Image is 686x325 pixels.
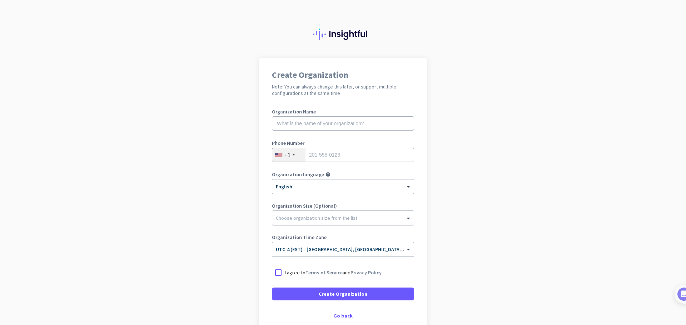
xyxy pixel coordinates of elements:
label: Organization Name [272,109,414,114]
h2: Note: You can always change this later, or support multiple configurations at the same time [272,83,414,96]
label: Organization Time Zone [272,235,414,240]
i: help [325,172,330,177]
label: Phone Number [272,141,414,146]
input: What is the name of your organization? [272,116,414,131]
a: Privacy Policy [351,269,382,276]
h1: Create Organization [272,71,414,79]
input: 201-555-0123 [272,148,414,162]
label: Organization language [272,172,324,177]
span: Create Organization [319,290,367,298]
label: Organization Size (Optional) [272,203,414,208]
a: Terms of Service [305,269,343,276]
div: +1 [284,151,290,158]
div: Go back [272,313,414,318]
img: Insightful [313,29,373,40]
button: Create Organization [272,288,414,300]
p: I agree to and [285,269,382,276]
